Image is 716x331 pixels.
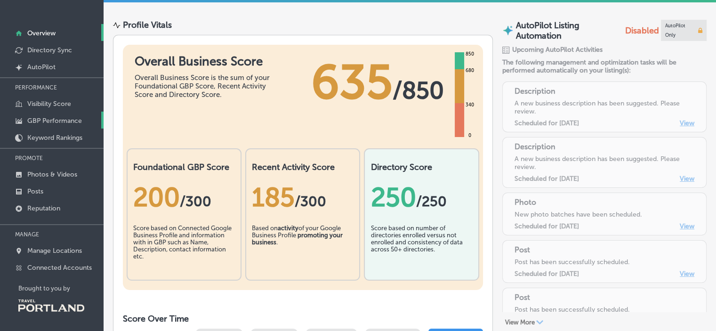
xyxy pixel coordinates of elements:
div: Score based on Connected Google Business Profile and information with in GBP such as Name, Descri... [133,225,235,272]
p: Posts [27,187,43,195]
p: AutoPilot [27,63,56,71]
span: / 850 [393,76,444,105]
p: GBP Performance [27,117,82,125]
p: Photos & Videos [27,170,77,178]
h2: Directory Score [370,162,472,172]
div: 0 [467,132,473,139]
p: Visibility Score [27,100,71,108]
div: Profile Vitals [123,20,172,30]
div: Overall Business Score is the sum of your Foundational GBP Score, Recent Activity Score and Direc... [135,73,276,99]
p: Keyword Rankings [27,134,82,142]
img: autopilot-icon [502,24,514,36]
div: 200 [133,182,235,213]
div: Based on of your Google Business Profile . [252,225,354,272]
h2: Foundational GBP Score [133,162,235,172]
b: promoting your business [252,232,343,246]
div: 185 [252,182,354,213]
img: Travel Portland [18,299,84,312]
div: Score based on number of directories enrolled versus not enrolled and consistency of data across ... [370,225,472,272]
span: /250 [416,193,446,210]
div: 850 [464,50,476,58]
span: Disabled [625,25,659,36]
span: / 300 [180,193,211,210]
div: 340 [464,101,476,109]
p: Overview [27,29,56,37]
div: 680 [464,67,476,74]
span: /300 [295,193,326,210]
p: Connected Accounts [27,264,92,272]
h1: Overall Business Score [135,54,276,69]
p: Reputation [27,204,60,212]
h2: Recent Activity Score [252,162,354,172]
p: Manage Locations [27,247,82,255]
span: 635 [311,54,393,111]
b: activity [278,225,298,232]
h2: Score Over Time [123,314,483,324]
div: 250 [370,182,472,213]
p: Directory Sync [27,46,72,54]
p: Brought to you by [18,285,104,292]
p: AutoPilot Listing Automation [516,20,623,41]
